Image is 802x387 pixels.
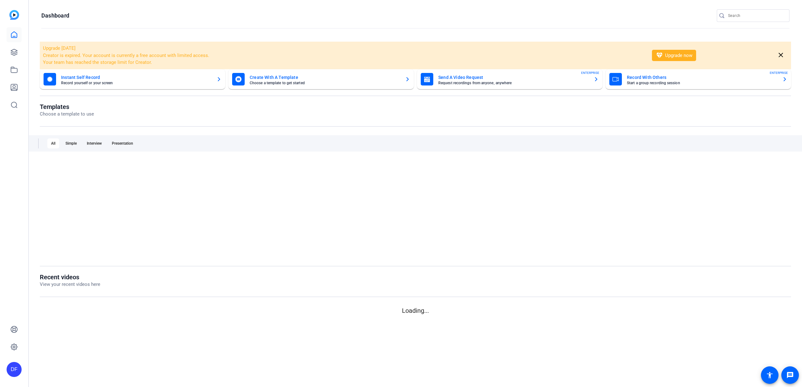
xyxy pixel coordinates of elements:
[777,51,785,59] mat-icon: close
[250,81,400,85] mat-card-subtitle: Choose a template to get started
[7,362,22,377] div: DF
[606,69,791,89] button: Record With OthersStart a group recording sessionENTERPRISE
[438,74,589,81] mat-card-title: Send A Video Request
[228,69,414,89] button: Create With A TemplateChoose a template to get started
[40,281,100,288] p: View your recent videos here
[83,138,106,148] div: Interview
[40,306,791,315] p: Loading...
[438,81,589,85] mat-card-subtitle: Request recordings from anyone, anywhere
[766,371,773,379] mat-icon: accessibility
[770,70,788,75] span: ENTERPRISE
[627,74,777,81] mat-card-title: Record With Others
[43,45,76,51] span: Upgrade [DATE]
[61,74,211,81] mat-card-title: Instant Self Record
[581,70,599,75] span: ENTERPRISE
[786,371,794,379] mat-icon: message
[40,273,100,281] h1: Recent videos
[728,12,784,19] input: Search
[250,74,400,81] mat-card-title: Create With A Template
[656,52,663,59] mat-icon: diamond
[40,103,94,111] h1: Templates
[9,10,19,20] img: blue-gradient.svg
[627,81,777,85] mat-card-subtitle: Start a group recording session
[41,12,69,19] h1: Dashboard
[108,138,137,148] div: Presentation
[417,69,602,89] button: Send A Video RequestRequest recordings from anyone, anywhereENTERPRISE
[43,52,644,59] li: Creator is expired. Your account is currently a free account with limited access.
[40,69,225,89] button: Instant Self RecordRecord yourself or your screen
[652,50,696,61] button: Upgrade now
[61,81,211,85] mat-card-subtitle: Record yourself or your screen
[40,111,94,118] p: Choose a template to use
[62,138,81,148] div: Simple
[43,59,644,66] li: Your team has reached the storage limit for Creator.
[47,138,59,148] div: All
